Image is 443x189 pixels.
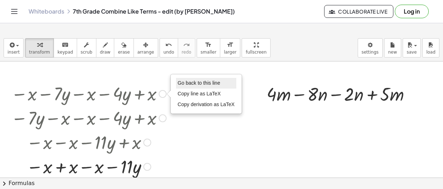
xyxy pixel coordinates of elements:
i: undo [165,41,172,49]
i: redo [183,41,190,49]
span: transform [29,50,50,55]
span: load [426,50,436,55]
button: undoundo [160,38,178,58]
span: draw [100,50,111,55]
span: insert [7,50,20,55]
button: format_sizesmaller [197,38,220,58]
span: scrub [81,50,92,55]
button: format_sizelarger [220,38,240,58]
button: load [422,38,439,58]
span: larger [224,50,236,55]
span: Go back to this line [178,80,220,86]
button: Toggle navigation [9,6,20,17]
span: redo [182,50,191,55]
button: scrub [77,38,96,58]
span: keypad [57,50,73,55]
span: smaller [201,50,216,55]
span: save [407,50,417,55]
i: format_size [205,41,212,49]
button: draw [96,38,115,58]
span: erase [118,50,130,55]
button: arrange [134,38,158,58]
span: Copy line as LaTeX [178,91,221,96]
button: erase [114,38,134,58]
button: fullscreen [242,38,270,58]
span: fullscreen [246,50,266,55]
span: new [388,50,397,55]
button: settings [358,38,383,58]
span: settings [362,50,379,55]
span: arrange [137,50,154,55]
button: save [403,38,421,58]
i: keyboard [62,41,69,49]
span: undo [163,50,174,55]
span: Copy derivation as LaTeX [178,101,235,107]
button: redoredo [178,38,195,58]
button: keyboardkeypad [54,38,77,58]
i: format_size [227,41,233,49]
button: insert [4,38,24,58]
button: transform [25,38,54,58]
button: Log in [395,5,429,18]
button: new [384,38,401,58]
span: Collaborate Live [330,8,387,15]
button: Collaborate Live [324,5,393,18]
a: Whiteboards [29,8,64,15]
